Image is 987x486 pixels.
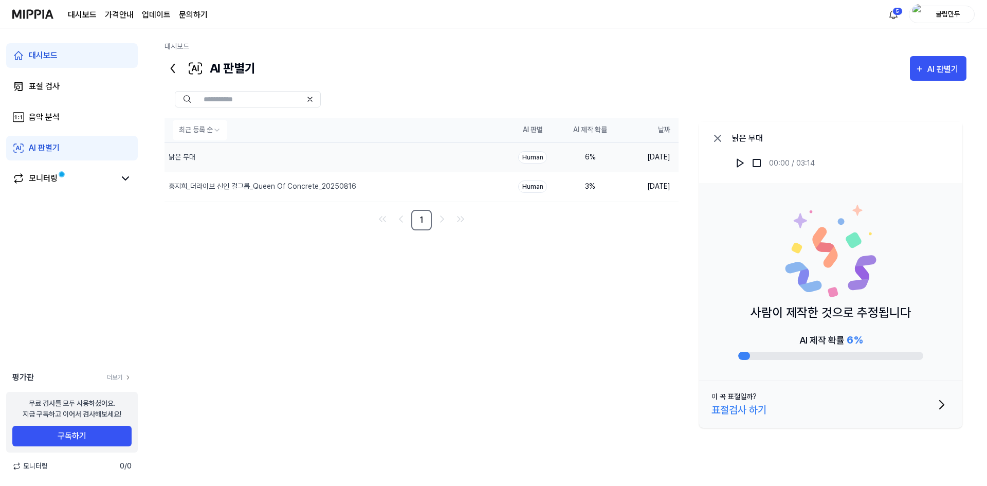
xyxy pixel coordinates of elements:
div: AI 판별기 [29,142,60,154]
span: 평가판 [12,371,34,384]
div: 굴림만두 [928,8,968,20]
a: 음악 분석 [6,105,138,130]
span: 0 / 0 [120,461,132,472]
a: 가격안내 [105,9,134,21]
th: AI 제작 확률 [561,118,619,142]
button: 이 곡 표절일까?표절검사 하기 [699,381,962,428]
th: AI 판별 [504,118,561,142]
a: Go to first page [374,211,391,227]
a: 더보기 [107,373,132,382]
img: Search [184,95,191,103]
div: 6 % [570,152,611,163]
a: 1 [411,210,432,230]
div: 음악 분석 [29,111,60,123]
div: 3 % [570,181,611,192]
nav: pagination [164,210,679,230]
a: 업데이트 [142,9,171,21]
div: Human [518,151,547,164]
div: AI 판별기 [164,56,255,81]
a: AI 판별기 [6,136,138,160]
div: AI 판별기 [927,63,961,76]
button: AI 판별기 [910,56,966,81]
th: 날짜 [619,118,679,142]
div: 홍지희_더라이브 신인 걸그룹_Queen Of Concrete_20250816 [169,181,356,192]
img: stop [752,158,762,168]
td: [DATE] [619,172,679,201]
img: play [735,158,745,168]
div: 표절 검사 [29,80,60,93]
div: 모니터링 [29,172,58,185]
img: 알림 [887,8,900,21]
a: 대시보드 [68,9,97,21]
div: 낡은 무대 [732,132,815,145]
span: 모니터링 [12,461,48,472]
div: AI 제작 확률 [799,332,863,348]
button: 구독하기 [12,426,132,446]
a: Go to last page [452,211,469,227]
a: 대시보드 [164,42,189,50]
button: profile굴림만두 [909,6,975,23]
div: 표절검사 하기 [711,402,766,418]
a: 모니터링 [12,172,115,185]
a: Go to next page [434,211,450,227]
img: Human [784,205,877,297]
a: 대시보드 [6,43,138,68]
span: 6 % [847,334,863,346]
img: profile [912,4,925,25]
div: 5 [892,7,903,15]
div: Human [518,181,547,193]
td: [DATE] [619,142,679,172]
div: 낡은 무대 [169,152,195,163]
div: 무료 검사를 모두 사용하셨어요. 지금 구독하고 이어서 검사해보세요! [23,398,121,420]
div: 00:00 / 03:14 [769,158,815,169]
a: Go to previous page [393,211,409,227]
p: 사람이 제작한 것으로 추정됩니다 [751,303,911,322]
button: 알림5 [885,6,902,23]
a: 문의하기 [179,9,208,21]
div: 이 곡 표절일까? [711,391,757,402]
a: 표절 검사 [6,74,138,99]
div: 대시보드 [29,49,58,62]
